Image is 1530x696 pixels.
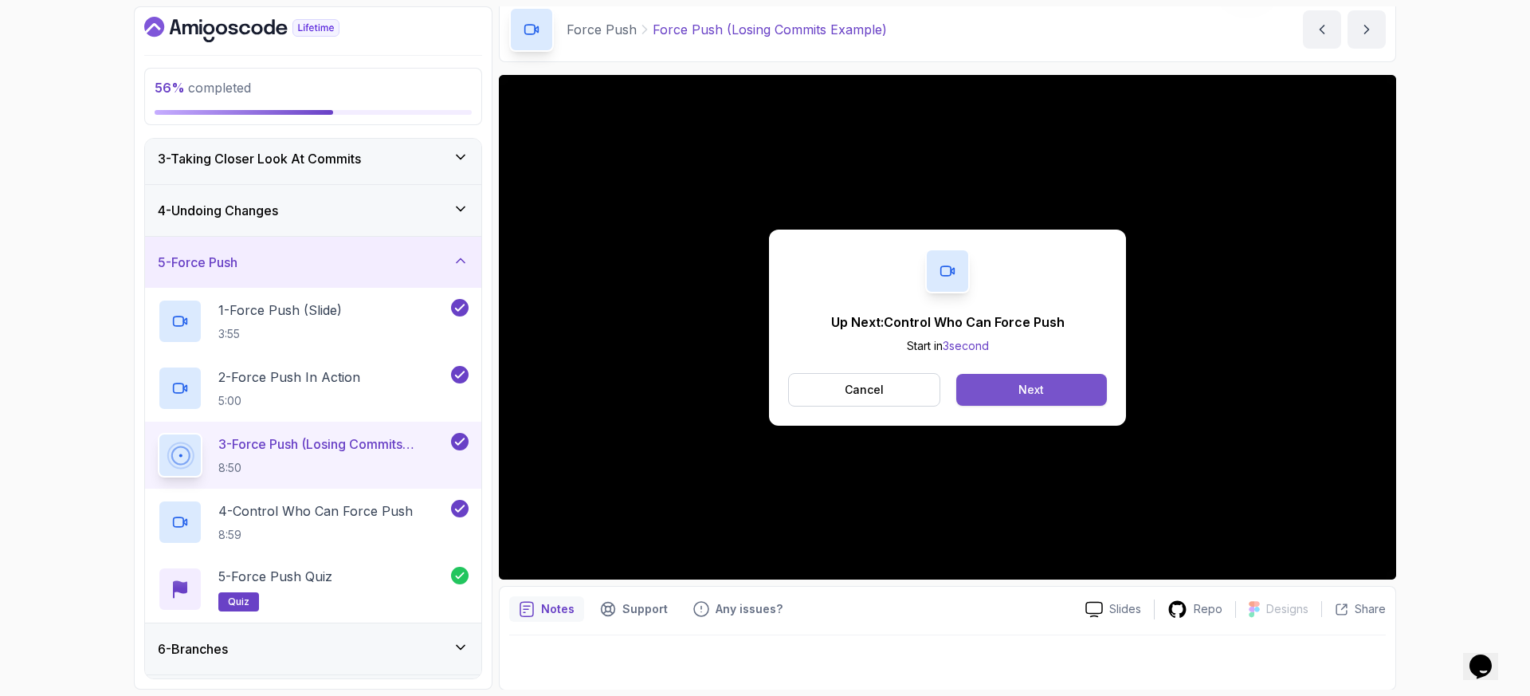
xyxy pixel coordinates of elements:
button: Feedback button [684,596,792,622]
p: 5 - Force Push Quiz [218,567,332,586]
h3: 3 - Taking Closer Look At Commits [158,149,361,168]
p: 3:55 [218,326,342,342]
iframe: 3 - force push (losing commits example) [499,75,1396,580]
button: 3-Force Push (Losing Commits Example)8:50 [158,433,469,478]
span: quiz [228,596,249,608]
h3: 4 - Undoing Changes [158,201,278,220]
button: 6-Branches [145,623,481,674]
p: Notes [541,601,575,617]
button: Next [956,374,1107,406]
button: Cancel [788,373,940,407]
button: Share [1321,601,1386,617]
p: Slides [1109,601,1141,617]
p: 5:00 [218,393,360,409]
button: previous content [1303,10,1341,49]
p: Force Push (Losing Commits Example) [653,20,887,39]
button: 4-Undoing Changes [145,185,481,236]
iframe: chat widget [1463,632,1514,680]
a: Repo [1155,600,1235,619]
button: 1-Force Push (Slide)3:55 [158,299,469,344]
p: 2 - Force Push In Action [218,368,360,387]
span: 56 % [155,80,185,96]
h3: 5 - Force Push [158,253,237,272]
p: Support [622,601,668,617]
button: Support button [590,596,677,622]
button: next content [1348,10,1386,49]
span: 3 second [943,339,989,352]
p: 1 - Force Push (Slide) [218,301,342,320]
button: 5-Force Push [145,237,481,288]
button: 4-Control Who Can Force Push8:59 [158,500,469,545]
p: Start in [831,338,1065,354]
p: Up Next: Control Who Can Force Push [831,313,1065,332]
button: notes button [509,596,584,622]
a: Dashboard [144,17,376,42]
p: Share [1355,601,1386,617]
div: Next [1018,382,1044,398]
button: 3-Taking Closer Look At Commits [145,133,481,184]
p: 8:59 [218,527,413,543]
button: 2-Force Push In Action5:00 [158,366,469,411]
p: Designs [1266,601,1308,617]
p: Force Push [567,20,637,39]
a: Slides [1073,601,1154,618]
span: completed [155,80,251,96]
p: Repo [1194,601,1222,617]
p: Any issues? [716,601,783,617]
button: 5-Force Push Quizquiz [158,567,469,611]
p: 4 - Control Who Can Force Push [218,501,413,521]
p: 3 - Force Push (Losing Commits Example) [218,435,448,454]
p: 8:50 [218,460,448,476]
h3: 6 - Branches [158,639,228,659]
p: Cancel [845,382,884,398]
